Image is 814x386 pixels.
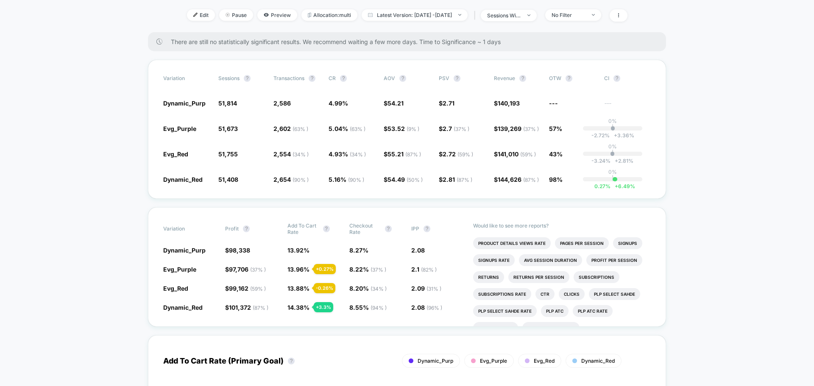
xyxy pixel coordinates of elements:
[581,358,615,364] span: Dynamic_Red
[218,176,238,183] span: 51,408
[555,237,609,249] li: Pages Per Session
[323,225,330,232] button: ?
[399,75,406,82] button: ?
[308,13,311,17] img: rebalance
[439,75,449,81] span: PSV
[218,150,238,158] span: 51,755
[457,177,472,183] span: ( 87 % )
[427,305,442,311] span: ( 96 % )
[273,125,308,132] span: 2,602
[612,175,613,181] p: |
[457,151,473,158] span: ( 59 % )
[225,225,239,232] span: Profit
[163,125,196,132] span: Evg_Purple
[494,100,520,107] span: $
[473,271,504,283] li: Returns
[314,302,333,312] div: + 3.3 %
[384,75,395,81] span: AOV
[615,158,618,164] span: +
[387,125,419,132] span: 53.52
[225,247,250,254] span: $
[454,126,469,132] span: ( 37 % )
[405,151,421,158] span: ( 87 % )
[163,304,203,311] span: Dynamic_Red
[473,305,537,317] li: Plp Select Sahde Rate
[225,266,266,273] span: $
[411,247,425,254] span: 2.08
[472,9,481,22] span: |
[329,100,348,107] span: 4.99 %
[608,169,617,175] p: 0%
[520,151,536,158] span: ( 59 % )
[604,101,651,107] span: ---
[163,100,206,107] span: Dynamic_Purp
[226,13,230,17] img: end
[349,247,368,254] span: 8.27 %
[171,38,649,45] span: There are still no statistically significant results. We recommend waiting a few more days . Time...
[549,150,563,158] span: 43%
[541,305,569,317] li: Plp Atc
[273,150,309,158] span: 2,554
[371,305,387,311] span: ( 94 % )
[314,283,335,293] div: - 0.26 %
[387,150,421,158] span: 55.21
[508,271,569,283] li: Returns Per Session
[610,183,635,189] span: 6.49 %
[549,125,562,132] span: 57%
[385,225,392,232] button: ?
[243,225,250,232] button: ?
[535,288,555,300] li: Ctr
[287,222,319,235] span: Add To Cart Rate
[487,12,521,19] div: sessions with impression
[218,100,237,107] span: 51,814
[549,75,596,82] span: OTW
[613,237,642,249] li: Signups
[494,125,539,132] span: $
[566,75,572,82] button: ?
[293,177,309,183] span: ( 90 % )
[473,288,531,300] li: Subscriptions Rate
[586,254,642,266] li: Profit Per Session
[193,13,198,17] img: edit
[301,9,357,21] span: Allocation: multi
[592,14,595,16] img: end
[371,267,386,273] span: ( 37 % )
[163,75,210,82] span: Variation
[371,286,387,292] span: ( 34 % )
[439,100,454,107] span: $
[229,304,268,311] span: 101,372
[229,266,266,273] span: 97,706
[458,14,461,16] img: end
[421,267,437,273] span: ( 82 % )
[407,126,419,132] span: ( 9 % )
[218,125,238,132] span: 51,673
[591,158,610,164] span: -3.24 %
[473,322,518,334] li: Pdp Atc Clicks
[329,176,364,183] span: 5.16 %
[387,176,423,183] span: 54.49
[250,267,266,273] span: ( 37 % )
[612,150,613,156] p: |
[498,100,520,107] span: 140,193
[293,151,309,158] span: ( 34 % )
[244,75,251,82] button: ?
[218,75,240,81] span: Sessions
[613,75,620,82] button: ?
[350,126,365,132] span: ( 63 % )
[443,125,469,132] span: 2.7
[384,100,404,107] span: $
[439,176,472,183] span: $
[427,286,441,292] span: ( 31 % )
[287,247,309,254] span: 13.92 %
[527,14,530,16] img: end
[494,150,536,158] span: $
[329,75,336,81] span: CR
[608,143,617,150] p: 0%
[594,183,610,189] span: 0.27 %
[443,150,473,158] span: 2.72
[522,322,580,334] li: Pdp Atc Clicks Rate
[612,124,613,131] p: |
[574,271,619,283] li: Subscriptions
[163,285,188,292] span: Evg_Red
[225,304,268,311] span: $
